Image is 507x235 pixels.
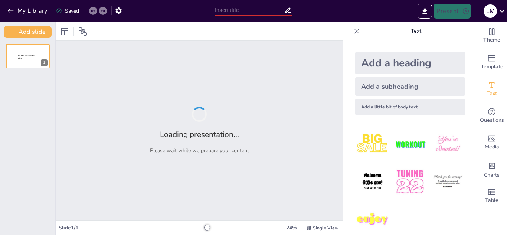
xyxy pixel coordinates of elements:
div: Add charts and graphs [477,156,507,183]
button: Present [434,4,471,19]
div: 1 [6,44,50,68]
div: 24 % [282,224,300,231]
img: 4.jpeg [355,164,390,199]
span: Table [485,196,498,205]
span: Position [78,27,87,36]
div: Add a table [477,183,507,209]
div: 1 [41,59,48,66]
div: Get real-time input from your audience [477,102,507,129]
div: Change the overall theme [477,22,507,49]
div: Add ready made slides [477,49,507,76]
div: Saved [56,7,79,14]
span: Sendsteps presentation editor [18,55,35,59]
div: Add text boxes [477,76,507,102]
img: 2.jpeg [393,127,427,161]
div: Add a heading [355,52,465,74]
div: Add a little bit of body text [355,99,465,115]
button: Export to PowerPoint [418,4,432,19]
span: Charts [484,171,500,179]
h2: Loading presentation... [160,129,239,140]
div: Layout [59,26,71,37]
img: 6.jpeg [431,164,465,199]
img: 3.jpeg [431,127,465,161]
span: Questions [480,116,504,124]
p: Text [363,22,470,40]
div: Add images, graphics, shapes or video [477,129,507,156]
div: Slide 1 / 1 [59,224,204,231]
span: Single View [313,225,338,231]
button: Add slide [4,26,52,38]
input: Insert title [215,5,284,16]
img: 1.jpeg [355,127,390,161]
img: 5.jpeg [393,164,427,199]
span: Theme [483,36,500,44]
div: L M [484,4,497,18]
span: Template [481,63,503,71]
p: Please wait while we prepare your content [150,147,249,154]
span: Media [485,143,499,151]
button: My Library [6,5,50,17]
span: Text [487,89,497,98]
div: Add a subheading [355,77,465,96]
button: L M [484,4,497,19]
